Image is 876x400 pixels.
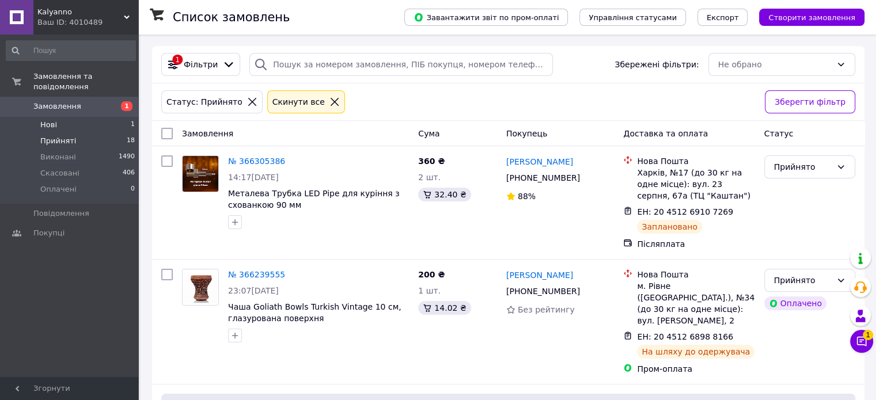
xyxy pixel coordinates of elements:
div: Не обрано [718,58,832,71]
div: 14.02 ₴ [418,301,471,315]
a: Чаша Goliath Bowls Turkish Vintage 10 см, глазурована поверхня [228,302,401,323]
span: 200 ₴ [418,270,445,279]
a: Фото товару [182,155,219,192]
div: Пром-оплата [637,363,754,375]
div: Нова Пошта [637,155,754,167]
span: Cума [418,129,439,138]
span: Збережені фільтри: [615,59,699,70]
span: 18 [127,136,135,146]
a: № 366305386 [228,157,285,166]
img: Фото товару [183,269,218,305]
div: Статус: Прийнято [164,96,245,108]
span: Kalyanno [37,7,124,17]
span: Без рейтингу [518,305,575,314]
span: 1 [121,101,132,111]
div: Оплачено [764,296,826,310]
span: ЕН: 20 4512 6898 8166 [637,332,733,341]
span: Повідомлення [33,208,89,219]
span: 2 шт. [418,173,441,182]
div: Нова Пошта [637,269,754,280]
div: Cкинути все [270,96,327,108]
span: 88% [518,192,536,201]
span: 14:17[DATE] [228,173,279,182]
a: Металева Трубка LED Pipe для куріння з схованкою 90 мм [228,189,400,209]
span: Оплачені [40,184,77,195]
span: Виконані [40,152,76,162]
span: 1 [863,330,873,340]
div: Заплановано [637,220,702,234]
div: Ваш ID: 4010489 [37,17,138,28]
span: ЕН: 20 4512 6910 7269 [637,207,733,216]
span: 23:07[DATE] [228,286,279,295]
a: Фото товару [182,269,219,306]
span: Покупці [33,228,65,238]
span: 1 шт. [418,286,441,295]
span: Експорт [707,13,739,22]
span: 360 ₴ [418,157,445,166]
span: Прийняті [40,136,76,146]
span: Завантажити звіт по пром-оплаті [414,12,559,22]
div: 32.40 ₴ [418,188,471,201]
div: На шляху до одержувача [637,345,754,359]
h1: Список замовлень [173,10,290,24]
span: 1 [131,120,135,130]
span: 0 [131,184,135,195]
span: Управління статусами [589,13,677,22]
button: Чат з покупцем1 [850,330,873,353]
button: Зберегти фільтр [765,90,855,113]
div: м. Рівне ([GEOGRAPHIC_DATA].), №34 (до 30 кг на одне місце): вул. [PERSON_NAME], 2 [637,280,754,326]
span: Скасовані [40,168,79,178]
span: Створити замовлення [768,13,855,22]
div: Прийнято [774,274,832,287]
button: Управління статусами [579,9,686,26]
span: Нові [40,120,57,130]
button: Завантажити звіт по пром-оплаті [404,9,568,26]
input: Пошук за номером замовлення, ПІБ покупця, номером телефону, Email, номером накладної [249,53,553,76]
div: Харків, №17 (до 30 кг на одне місце): вул. 23 серпня, 67а (ТЦ "Каштан") [637,167,754,201]
button: Створити замовлення [759,9,864,26]
a: Створити замовлення [748,12,864,21]
span: Зберегти фільтр [775,96,845,108]
a: [PERSON_NAME] [506,269,573,281]
a: [PERSON_NAME] [506,156,573,167]
span: Фільтри [184,59,218,70]
span: Замовлення [33,101,81,112]
div: Післяплата [637,238,754,250]
span: Доставка та оплата [623,129,708,138]
div: [PHONE_NUMBER] [504,283,582,299]
img: Фото товару [183,156,218,192]
span: Замовлення та повідомлення [33,71,138,92]
div: Прийнято [774,161,832,173]
span: 406 [123,168,135,178]
span: 1490 [119,152,135,162]
span: Статус [764,129,794,138]
input: Пошук [6,40,136,61]
span: Замовлення [182,129,233,138]
span: Покупець [506,129,547,138]
button: Експорт [697,9,748,26]
a: № 366239555 [228,270,285,279]
div: [PHONE_NUMBER] [504,170,582,186]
